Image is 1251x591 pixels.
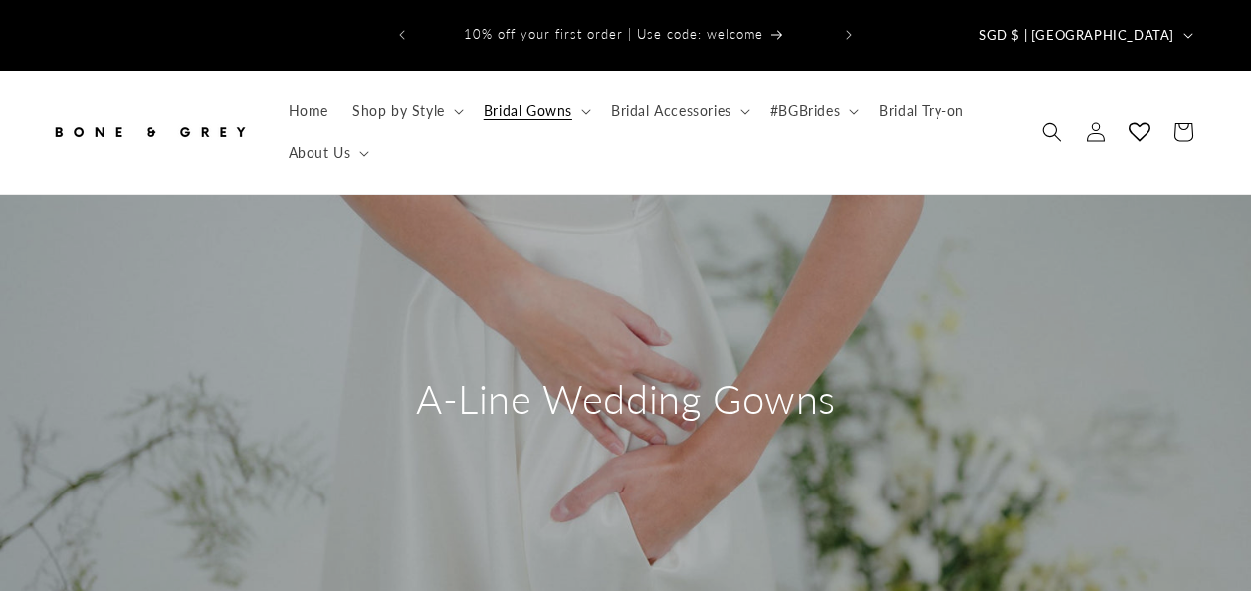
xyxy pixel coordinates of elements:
button: Previous announcement [380,16,424,54]
img: Bone and Grey Bridal [50,110,249,154]
span: #BGBrides [770,102,840,120]
a: Home [277,91,340,132]
summary: Bridal Accessories [599,91,758,132]
span: SGD $ | [GEOGRAPHIC_DATA] [979,26,1174,46]
summary: Search [1030,110,1074,154]
summary: Shop by Style [340,91,472,132]
h2: A-Line Wedding Gowns [416,373,836,425]
button: SGD $ | [GEOGRAPHIC_DATA] [967,16,1201,54]
summary: Bridal Gowns [472,91,599,132]
span: About Us [289,144,351,162]
a: Bridal Try-on [867,91,976,132]
span: Shop by Style [352,102,445,120]
span: Bridal Gowns [484,102,572,120]
span: 10% off your first order | Use code: welcome [464,26,763,42]
span: Bridal Try-on [879,102,964,120]
button: Next announcement [827,16,871,54]
span: Home [289,102,328,120]
summary: About Us [277,132,378,174]
a: Bone and Grey Bridal [43,102,257,161]
summary: #BGBrides [758,91,867,132]
span: Bridal Accessories [611,102,731,120]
